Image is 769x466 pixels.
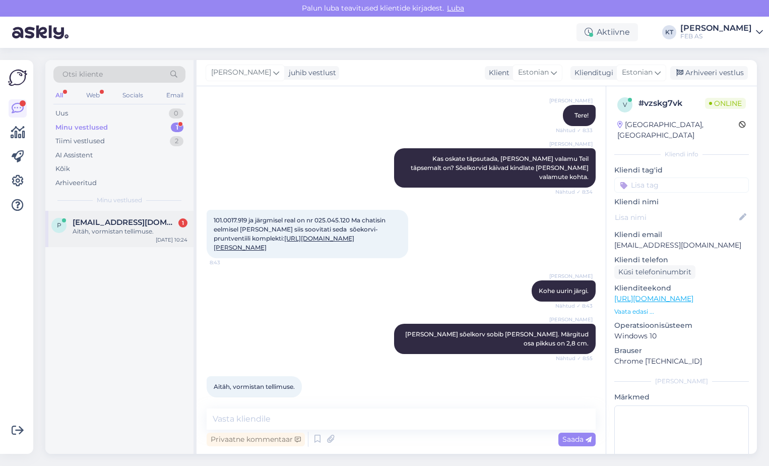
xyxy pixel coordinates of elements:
[214,216,387,251] span: 101.0017.919 ja järgmisel real on nr 025.045.120 Ma chatisin eelmisel [PERSON_NAME] siis soovitat...
[680,32,752,40] div: FEB AS
[214,383,295,390] span: Aitäh, vormistan tellimuse.
[55,178,97,188] div: Arhiveeritud
[614,265,695,279] div: Küsi telefoninumbrit
[680,24,752,32] div: [PERSON_NAME]
[614,150,749,159] div: Kliendi info
[171,123,183,133] div: 1
[614,377,749,386] div: [PERSON_NAME]
[73,218,177,227] span: pille.heinla@gmail.com
[549,316,593,323] span: [PERSON_NAME]
[614,283,749,294] p: Klienditeekond
[549,272,593,280] span: [PERSON_NAME]
[614,197,749,207] p: Kliendi nimi
[210,398,247,405] span: 10:24
[169,108,183,119] div: 0
[57,221,61,229] span: p
[55,123,108,133] div: Minu vestlused
[662,25,676,39] div: KT
[623,101,627,108] span: v
[97,196,142,205] span: Minu vestlused
[164,89,185,102] div: Email
[120,89,145,102] div: Socials
[207,433,305,446] div: Privaatne kommentaar
[570,68,613,78] div: Klienditugi
[62,69,103,80] span: Otsi kliente
[614,392,749,402] p: Märkmed
[614,294,693,303] a: [URL][DOMAIN_NAME]
[614,165,749,176] p: Kliendi tag'id
[576,23,638,41] div: Aktiivne
[53,89,65,102] div: All
[705,98,746,109] span: Online
[8,68,27,87] img: Askly Logo
[214,235,354,251] a: [URL][DOMAIN_NAME][PERSON_NAME]
[210,259,247,266] span: 8:43
[485,68,509,78] div: Klient
[405,330,590,347] span: [PERSON_NAME] sõelkorv sobib [PERSON_NAME]. Märgitud osa pikkus on 2,8 cm.
[614,331,749,341] p: Windows 10
[614,178,749,193] input: Lisa tag
[614,307,749,316] p: Vaata edasi ...
[617,120,739,141] div: [GEOGRAPHIC_DATA], [GEOGRAPHIC_DATA]
[55,164,70,174] div: Kõik
[55,108,68,119] div: Uus
[55,150,93,160] div: AI Assistent
[555,355,593,362] span: Nähtud ✓ 8:55
[638,97,705,109] div: # vzskg7vk
[518,67,549,78] span: Estonian
[615,212,737,223] input: Lisa nimi
[614,320,749,331] p: Operatsioonisüsteem
[555,127,593,134] span: Nähtud ✓ 8:33
[285,68,336,78] div: juhib vestlust
[574,111,589,119] span: Tere!
[539,287,589,295] span: Kohe uurin järgi.
[622,67,653,78] span: Estonian
[211,67,271,78] span: [PERSON_NAME]
[680,24,763,40] a: [PERSON_NAME]FEB AS
[549,97,593,104] span: [PERSON_NAME]
[73,227,187,236] div: Aitäh, vormistan tellimuse.
[444,4,467,13] span: Luba
[156,236,187,244] div: [DATE] 10:24
[55,136,105,146] div: Tiimi vestlused
[562,435,592,444] span: Saada
[614,229,749,240] p: Kliendi email
[670,66,748,80] div: Arhiveeri vestlus
[170,136,183,146] div: 2
[555,302,593,310] span: Nähtud ✓ 8:43
[84,89,102,102] div: Web
[614,255,749,265] p: Kliendi telefon
[411,155,590,181] span: Kas oskate täpsutada, [PERSON_NAME] valamu Teil täpsemalt on? Sõelkorvid käivad kindlate [PERSON_...
[614,240,749,251] p: [EMAIL_ADDRESS][DOMAIN_NAME]
[614,356,749,367] p: Chrome [TECHNICAL_ID]
[178,218,187,227] div: 1
[549,140,593,148] span: [PERSON_NAME]
[555,188,593,196] span: Nähtud ✓ 8:34
[614,345,749,356] p: Brauser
